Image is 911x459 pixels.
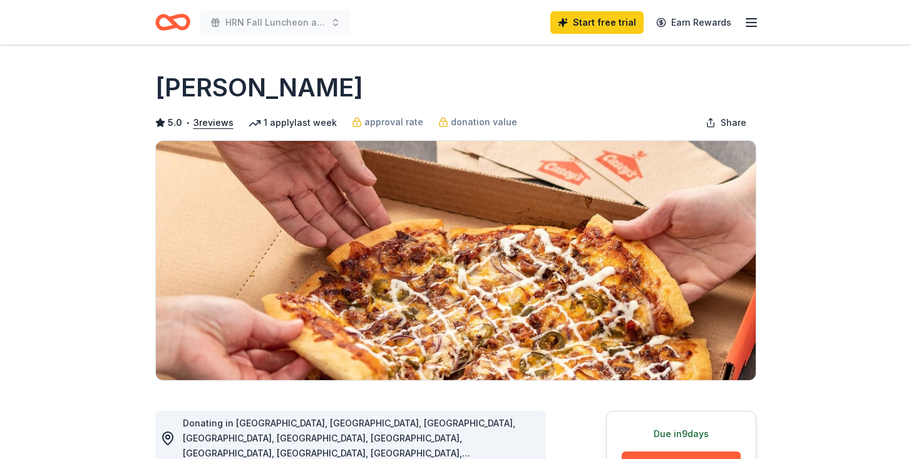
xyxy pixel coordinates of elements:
[649,11,739,34] a: Earn Rewards
[193,115,234,130] button: 3reviews
[155,8,190,37] a: Home
[249,115,337,130] div: 1 apply last week
[352,115,423,130] a: approval rate
[185,118,190,128] span: •
[622,426,741,441] div: Due in 9 days
[156,141,756,380] img: Image for Casey's
[721,115,746,130] span: Share
[225,15,326,30] span: HRN Fall Luncheon and Fashion Show
[696,110,756,135] button: Share
[200,10,351,35] button: HRN Fall Luncheon and Fashion Show
[168,115,182,130] span: 5.0
[550,11,644,34] a: Start free trial
[451,115,517,130] span: donation value
[155,70,363,105] h1: [PERSON_NAME]
[364,115,423,130] span: approval rate
[438,115,517,130] a: donation value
